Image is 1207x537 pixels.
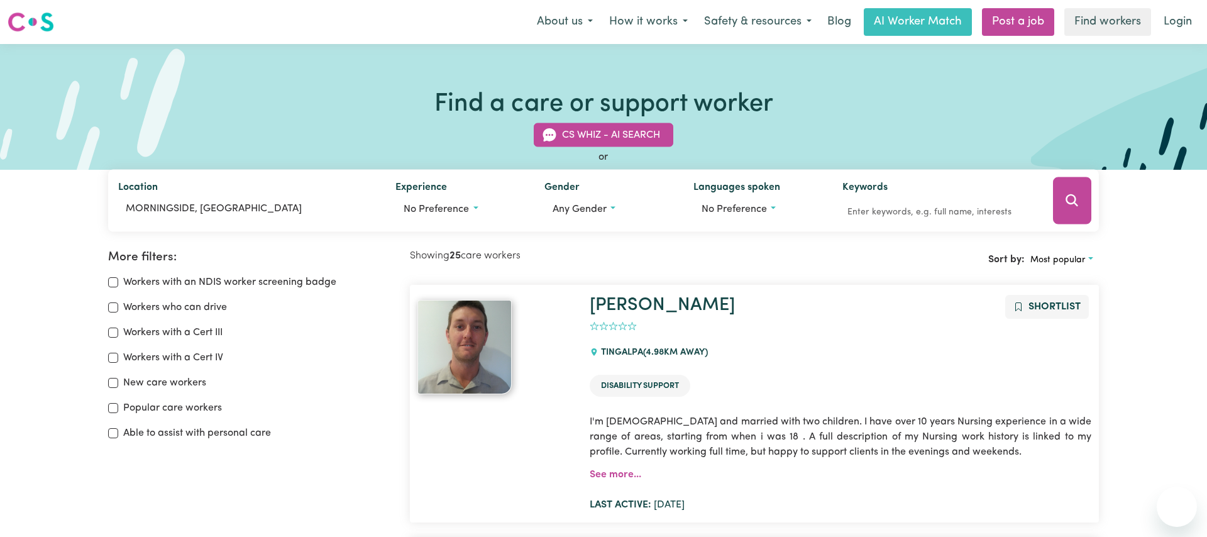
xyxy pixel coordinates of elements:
button: CS Whiz - AI Search [534,123,673,147]
button: Safety & resources [696,9,820,35]
label: Workers with a Cert III [123,325,223,340]
span: No preference [702,204,767,214]
h2: Showing care workers [410,250,754,262]
li: Disability Support [590,375,690,397]
h1: Find a care or support worker [434,89,773,119]
button: Worker gender preference [544,197,673,221]
label: Keywords [842,180,888,197]
div: TINGALPA [590,336,715,370]
input: Enter keywords, e.g. full name, interests [842,202,1035,222]
a: Find workers [1064,8,1151,36]
span: Any gender [553,204,607,214]
button: Sort search results [1025,250,1099,270]
h2: More filters: [108,250,395,265]
label: Experience [395,180,447,197]
button: How it works [601,9,696,35]
img: View Dane's profile [417,300,512,394]
a: Post a job [982,8,1054,36]
a: Careseekers logo [8,8,54,36]
div: or [108,150,1099,165]
a: See more... [590,470,641,480]
label: Workers with an NDIS worker screening badge [123,275,336,290]
span: Shortlist [1028,302,1081,312]
label: New care workers [123,375,206,390]
button: Worker language preferences [693,197,822,221]
label: Gender [544,180,580,197]
label: Languages spoken [693,180,780,197]
b: Last active: [590,500,651,510]
span: [DATE] [590,500,685,510]
a: AI Worker Match [864,8,972,36]
img: Careseekers logo [8,11,54,33]
span: Most popular [1030,255,1086,265]
label: Popular care workers [123,401,222,416]
a: Dane [417,300,575,394]
label: Able to assist with personal care [123,426,271,441]
p: I'm [DEMOGRAPHIC_DATA] and married with two children. I have over 10 years Nursing experience in ... [590,407,1091,467]
a: Blog [820,8,859,36]
a: Login [1156,8,1199,36]
span: No preference [404,204,469,214]
iframe: Button to launch messaging window [1157,487,1197,527]
label: Workers who can drive [123,300,227,315]
label: Workers with a Cert IV [123,350,223,365]
button: About us [529,9,601,35]
div: add rating by typing an integer from 0 to 5 or pressing arrow keys [590,319,637,334]
b: 25 [449,251,461,261]
button: Add to shortlist [1005,295,1089,319]
a: [PERSON_NAME] [590,296,735,314]
span: ( 4.98 km away) [643,348,708,357]
input: Enter a suburb [118,197,375,220]
label: Location [118,180,158,197]
span: Sort by: [988,255,1025,265]
button: Search [1053,177,1091,224]
button: Worker experience options [395,197,524,221]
